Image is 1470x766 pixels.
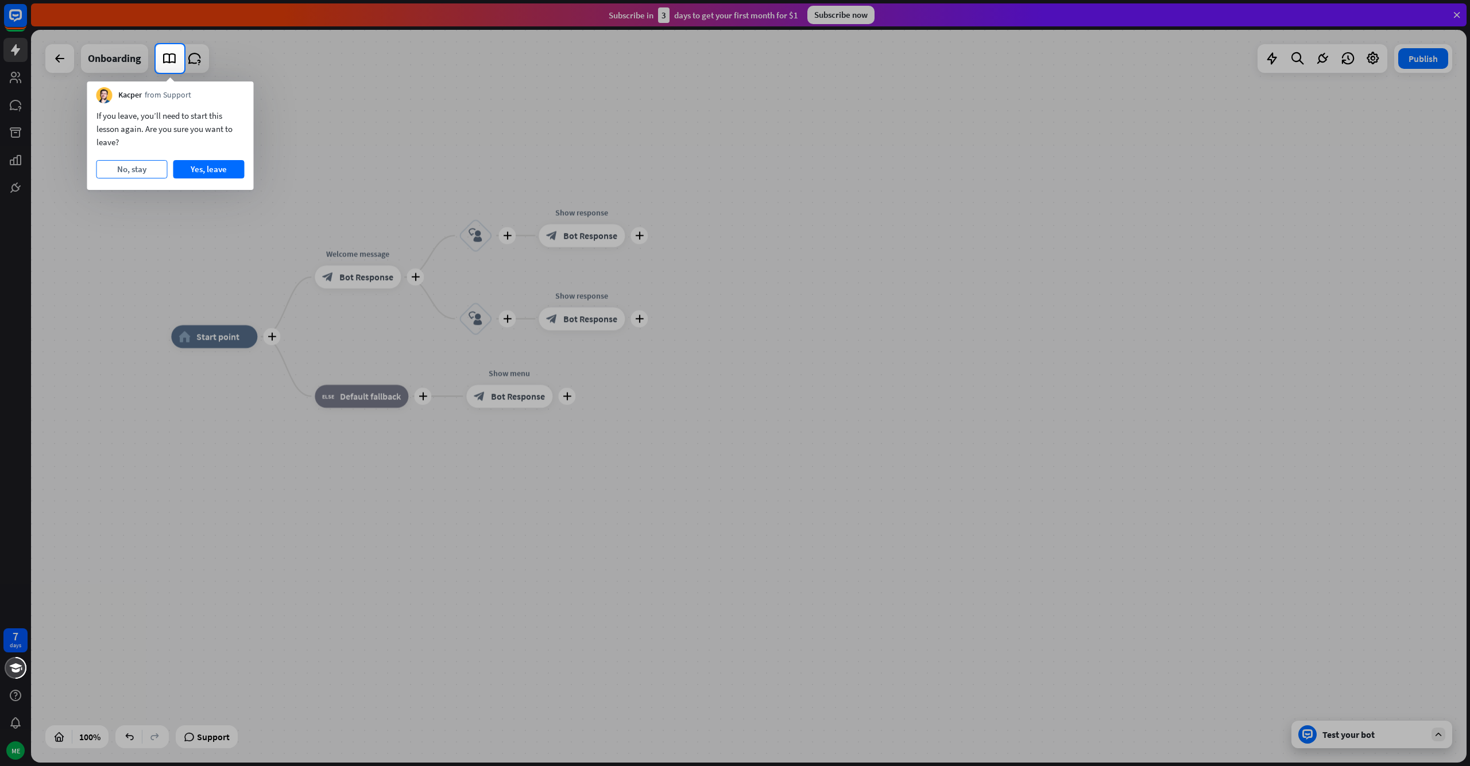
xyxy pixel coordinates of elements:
button: Open LiveChat chat widget [9,5,44,39]
button: Yes, leave [173,160,245,178]
button: No, stay [96,160,168,178]
div: If you leave, you’ll need to start this lesson again. Are you sure you want to leave? [96,109,245,149]
span: Kacper [118,90,142,101]
span: from Support [145,90,191,101]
